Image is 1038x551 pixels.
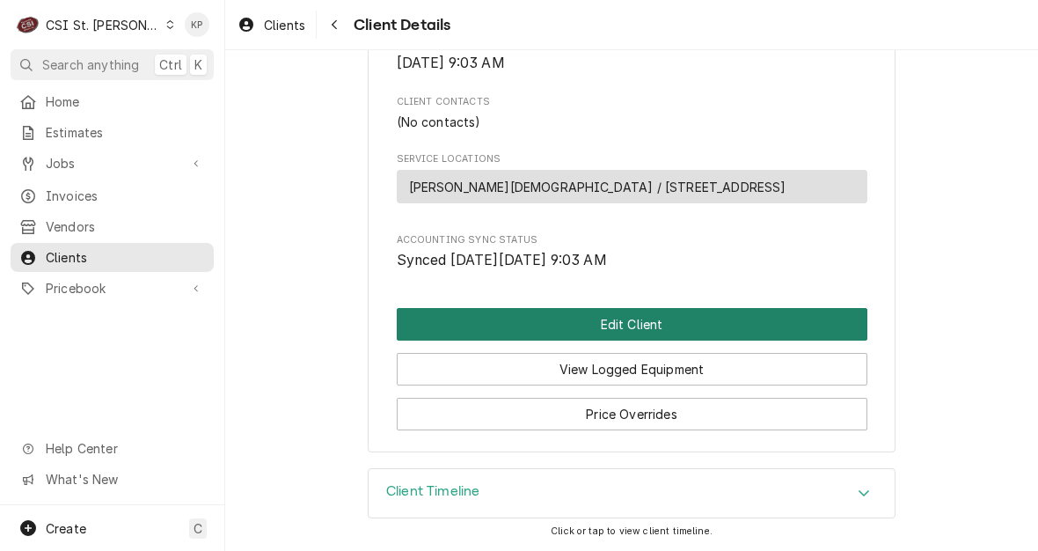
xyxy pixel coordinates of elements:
[11,118,214,147] a: Estimates
[397,55,505,71] span: [DATE] 9:03 AM
[397,250,867,271] span: Accounting Sync Status
[46,123,205,142] span: Estimates
[369,469,895,518] button: Accordion Details Expand Trigger
[46,187,205,205] span: Invoices
[397,233,867,247] span: Accounting Sync Status
[11,87,214,116] a: Home
[46,217,205,236] span: Vendors
[397,113,867,131] div: Client Contacts List
[11,49,214,80] button: Search anythingCtrlK
[46,470,203,489] span: What's New
[46,16,160,34] div: CSI St. [PERSON_NAME]
[397,308,867,430] div: Button Group
[397,95,867,130] div: Client Contacts
[397,152,867,211] div: Service Locations
[11,243,214,272] a: Clients
[397,53,867,74] span: Last Modified
[348,13,450,37] span: Client Details
[397,95,867,109] span: Client Contacts
[397,170,867,211] div: Service Locations List
[397,36,867,74] div: Last Modified
[11,212,214,241] a: Vendors
[194,55,202,74] span: K
[42,55,139,74] span: Search anything
[409,178,786,196] span: [PERSON_NAME][DEMOGRAPHIC_DATA] / [STREET_ADDRESS]
[230,11,312,40] a: Clients
[11,434,214,463] a: Go to Help Center
[185,12,209,37] div: KP
[159,55,182,74] span: Ctrl
[397,233,867,271] div: Accounting Sync Status
[46,521,86,536] span: Create
[397,398,867,430] button: Price Overrides
[194,519,202,538] span: C
[11,465,214,494] a: Go to What's New
[46,154,179,173] span: Jobs
[46,92,205,111] span: Home
[397,252,607,268] span: Synced [DATE][DATE] 9:03 AM
[11,149,214,178] a: Go to Jobs
[368,468,895,519] div: Client Timeline
[397,308,867,341] div: Button Group Row
[397,170,867,204] div: Service Location
[46,248,205,267] span: Clients
[397,341,867,386] div: Button Group Row
[16,12,40,37] div: C
[46,439,203,458] span: Help Center
[397,386,867,430] div: Button Group Row
[46,279,179,298] span: Pricebook
[551,525,713,537] span: Click or tap to view client timeline.
[397,308,867,341] button: Edit Client
[386,483,479,500] h3: Client Timeline
[11,181,214,210] a: Invoices
[320,11,348,39] button: Navigate back
[16,12,40,37] div: CSI St. Louis's Avatar
[397,152,867,166] span: Service Locations
[369,469,895,518] div: Accordion Header
[11,274,214,303] a: Go to Pricebook
[264,16,305,34] span: Clients
[185,12,209,37] div: Kym Parson's Avatar
[397,353,867,386] button: View Logged Equipment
